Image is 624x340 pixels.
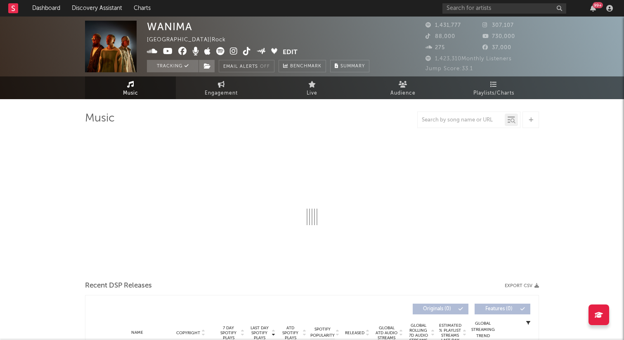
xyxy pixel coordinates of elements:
[475,304,530,314] button: Features(0)
[85,76,176,99] a: Music
[330,60,369,72] button: Summary
[176,76,267,99] a: Engagement
[425,34,455,39] span: 88,000
[110,330,164,336] div: Name
[279,60,326,72] a: Benchmark
[290,62,321,71] span: Benchmark
[442,3,566,14] input: Search for artists
[413,304,468,314] button: Originals(0)
[390,88,416,98] span: Audience
[267,76,357,99] a: Live
[205,88,238,98] span: Engagement
[482,23,514,28] span: 307,107
[480,307,518,311] span: Features ( 0 )
[310,326,335,339] span: Spotify Popularity
[219,60,274,72] button: Email AlertsOff
[147,21,192,33] div: WANIMA
[147,35,235,45] div: [GEOGRAPHIC_DATA] | Rock
[425,66,473,71] span: Jump Score: 33.1
[425,45,445,50] span: 275
[283,47,298,57] button: Edit
[482,45,511,50] span: 37,000
[448,76,539,99] a: Playlists/Charts
[147,60,199,72] button: Tracking
[176,330,200,335] span: Copyright
[482,34,515,39] span: 730,000
[357,76,448,99] a: Audience
[85,281,152,291] span: Recent DSP Releases
[473,88,514,98] span: Playlists/Charts
[425,56,512,62] span: 1,423,310 Monthly Listeners
[260,64,270,69] em: Off
[505,283,539,288] button: Export CSV
[590,5,596,12] button: 99+
[425,23,461,28] span: 1,431,777
[345,330,364,335] span: Released
[123,88,138,98] span: Music
[307,88,317,98] span: Live
[418,117,505,124] input: Search by song name or URL
[340,64,365,69] span: Summary
[418,307,456,311] span: Originals ( 0 )
[593,2,603,8] div: 99 +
